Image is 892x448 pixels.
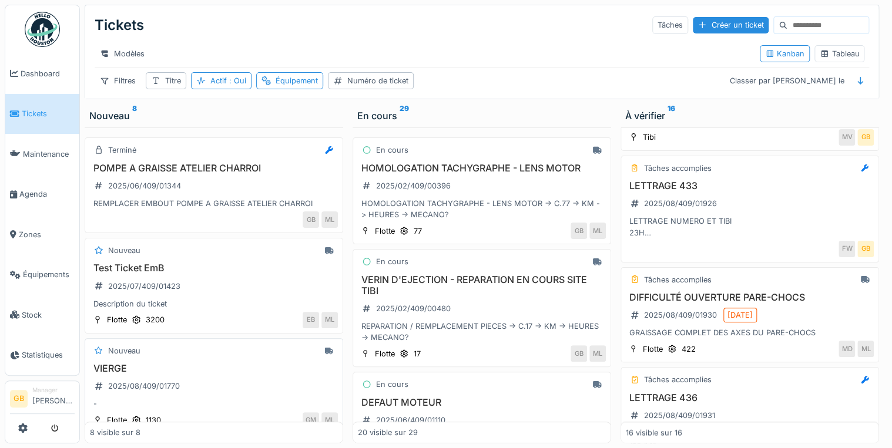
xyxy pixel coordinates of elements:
div: Tâches accomplies [644,163,712,174]
div: 16 visible sur 16 [626,427,682,438]
h3: POMPE A GRAISSE ATELIER CHARROI [90,163,338,174]
div: 3200 [146,314,165,325]
div: Tâches [652,16,688,33]
div: 8 visible sur 8 [90,427,140,438]
div: REPARATION / REMPLACEMENT PIECES -> C.17 -> KM -> HEURES -> MECANO? [358,321,606,343]
div: 2025/06/409/01110 [376,415,445,426]
div: Flotte [375,348,395,359]
div: ML [589,345,606,362]
div: 2025/06/409/01344 [108,180,181,191]
div: Tâches accomplies [644,274,712,285]
div: GB [857,241,874,257]
h3: Test Ticket EmB [90,262,338,274]
div: Kanban [765,48,804,59]
div: Flotte [643,343,663,355]
a: Équipements [5,255,79,295]
div: 2025/08/409/01770 [108,380,180,392]
a: Agenda [5,174,79,215]
div: ML [589,223,606,239]
h3: LETTRAGE 433 [626,180,874,191]
div: 20 visible sur 29 [358,427,418,438]
div: Actif [210,75,246,86]
h3: DIFFICULTÉ OUVERTURE PARE-CHOCS [626,292,874,303]
div: Tâches accomplies [644,374,712,385]
div: HOMOLOGATION TACHYGRAPHE - LENS MOTOR -> C.77 -> KM -> HEURES -> MECANO? [358,198,606,220]
div: En cours [376,256,408,267]
div: Nouveau [89,109,338,123]
div: 2025/08/409/01926 [644,198,717,209]
div: MV [839,129,855,146]
div: Filtres [95,72,141,89]
div: En cours [357,109,606,123]
div: - [90,398,338,409]
div: MD [839,341,855,357]
h3: HOMOLOGATION TACHYGRAPHE - LENS MOTOR [358,163,606,174]
div: ML [321,412,338,429]
div: À vérifier [625,109,874,123]
div: Modèles [95,45,150,62]
div: [DATE] [727,309,753,321]
div: Titre [165,75,181,86]
div: Tibi [643,132,656,143]
div: ML [857,341,874,357]
a: Tickets [5,94,79,134]
li: GB [10,390,28,407]
span: Statistiques [22,349,75,361]
a: Stock [5,295,79,335]
a: Dashboard [5,53,79,94]
div: 1130 [146,415,161,426]
sup: 16 [668,109,675,123]
sup: 8 [132,109,137,123]
a: GB Manager[PERSON_NAME] [10,386,75,414]
div: 77 [414,225,422,237]
div: En cours [376,144,408,156]
div: Créer un ticket [693,17,769,33]
div: Tickets [95,10,144,41]
a: Zones [5,214,79,255]
div: 2025/02/409/00480 [376,303,451,314]
span: Tickets [22,108,75,119]
h3: LETTRAGE 436 [626,392,874,403]
a: Statistiques [5,335,79,376]
div: Flotte [375,225,395,237]
div: GRAISSAGE COMPLET DES AXES DU PARE-CHOCS [626,327,874,338]
div: 422 [682,343,696,355]
a: Maintenance [5,134,79,174]
div: EB [303,312,319,328]
div: LETTRAGE NUMERO ET TIBI 23H 162KM [626,215,874,238]
div: ML [321,211,338,228]
div: REMPLACER EMBOUT POMPE A GRAISSE ATELIER CHARROI [90,198,338,209]
div: GM [303,412,319,429]
sup: 29 [400,109,409,123]
h3: VERIN D'EJECTION - REPARATION EN COURS SITE TIBI [358,274,606,297]
div: 17 [414,348,421,359]
div: Nouveau [108,345,140,356]
span: : Oui [227,76,246,85]
li: [PERSON_NAME] [32,386,75,411]
div: Classer par [PERSON_NAME] le [725,72,849,89]
div: ML [321,312,338,328]
div: GB [857,129,874,146]
div: Nouveau [108,245,140,256]
div: Numéro de ticket [347,75,408,86]
div: Terminé [108,144,136,156]
div: En cours [376,379,408,390]
div: FW [839,241,855,257]
div: Manager [32,386,75,395]
h3: DEFAUT MOTEUR [358,397,606,408]
span: Agenda [19,188,75,200]
div: 2025/08/409/01930 [644,309,717,321]
div: GB [303,211,319,228]
div: Description du ticket [90,298,338,309]
div: 2025/08/409/01931 [644,410,715,421]
h3: VIERGE [90,363,338,374]
span: Stock [22,309,75,321]
div: 2025/07/409/01423 [108,281,180,292]
span: Équipements [23,269,75,280]
span: Dashboard [21,68,75,79]
div: Flotte [107,314,127,325]
div: Tableau [820,48,859,59]
div: Flotte [107,415,127,426]
div: 2025/02/409/00396 [376,180,451,191]
div: GB [571,345,587,362]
